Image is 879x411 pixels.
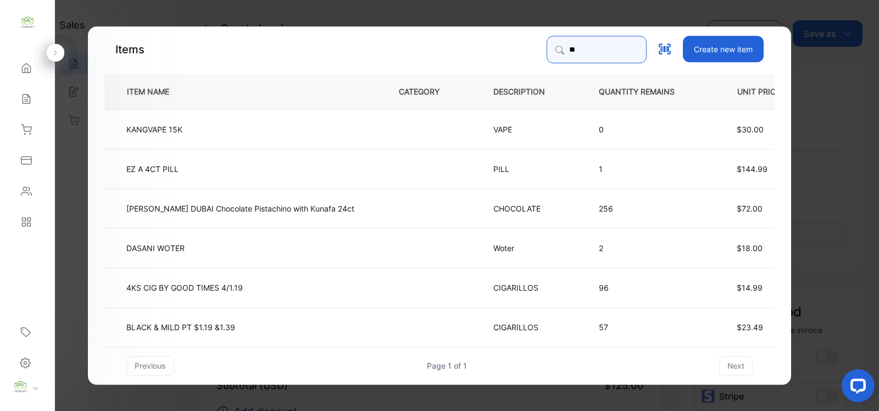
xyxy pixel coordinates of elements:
span: $144.99 [737,164,767,174]
img: logo [19,14,36,31]
p: Woter [493,242,522,254]
p: CHOCOLATE [493,203,541,214]
p: 2 [599,242,692,254]
p: CIGARILLOS [493,321,538,333]
span: $14.99 [737,283,763,292]
p: ITEM NAME [123,86,187,98]
p: 57 [599,321,692,333]
span: $30.00 [737,125,764,134]
p: DESCRIPTION [493,86,563,98]
p: CIGARILLOS [493,282,538,293]
p: PILL [493,163,522,175]
p: 0 [599,124,692,135]
p: BLACK & MILD PT $1.19 &1.39 [126,321,235,333]
span: $72.00 [737,204,763,213]
span: $18.00 [737,243,763,253]
p: 4KS CIG BY GOOD TIMES 4/1.19 [126,282,243,293]
p: KANGVAPE 15K [126,124,214,135]
p: CATEGORY [399,86,457,98]
span: $23.49 [737,323,763,332]
p: [PERSON_NAME] DUBAI Chocolate Pistachino with Kunafa 24ct [126,203,354,214]
p: 256 [599,203,692,214]
p: Items [115,41,144,58]
button: Create new item [683,36,764,62]
iframe: LiveChat chat widget [833,365,879,411]
p: DASANI WOTER [126,242,214,254]
p: QUANTITY REMAINS [599,86,692,98]
p: 96 [599,282,692,293]
p: VAPE [493,124,522,135]
button: previous [126,356,174,376]
p: 1 [599,163,692,175]
button: next [719,356,753,376]
p: EZ A 4CT PILL [126,163,214,175]
p: UNIT PRICE [728,86,793,98]
div: Page 1 of 1 [427,360,467,371]
img: profile [12,379,29,395]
